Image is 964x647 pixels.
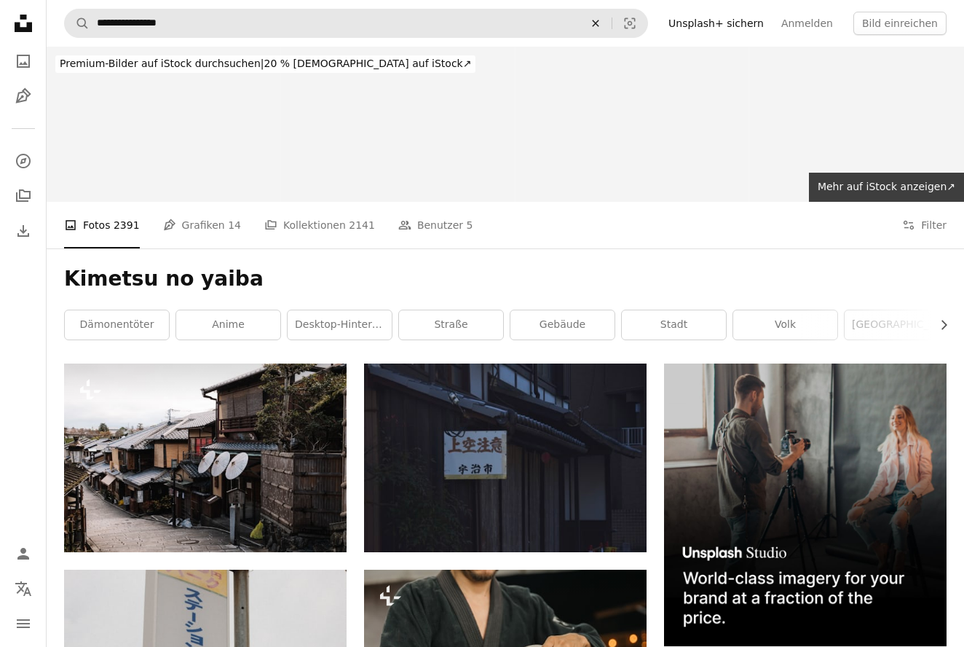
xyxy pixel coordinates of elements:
a: Premium-Bilder auf iStock durchsuchen|20 % [DEMOGRAPHIC_DATA] auf iStock↗ [47,47,484,82]
button: Menü [9,609,38,638]
a: Dämonentöter [65,310,169,340]
span: Premium-Bilder auf iStock durchsuchen | [60,58,264,69]
a: Mehr auf iStock anzeigen↗ [809,173,964,202]
span: Mehr auf iStock anzeigen ↗ [818,181,955,192]
a: Benutzer 5 [398,202,473,248]
a: Fotos [9,47,38,76]
a: Ein Schild an der Seite eines Gebäudes in einer Fremdsprache [364,451,647,464]
a: Kollektionen [9,181,38,211]
span: 20 % [DEMOGRAPHIC_DATA] auf iStock ↗ [60,58,471,69]
a: Straße [399,310,503,340]
a: Stadt [622,310,726,340]
button: Liste nach rechts verschieben [931,310,947,340]
a: Startseite — Unsplash [9,9,38,41]
button: Löschen [580,9,612,37]
span: 2141 [349,217,375,233]
img: file-1715651741414-859baba4300dimage [664,364,947,646]
a: Anmelden / Registrieren [9,539,38,568]
a: Gebäude [510,310,615,340]
button: Unsplash suchen [65,9,90,37]
button: Visuelle Suche [612,9,647,37]
a: Entdecken [9,146,38,176]
form: Finden Sie Bildmaterial auf der ganzen Webseite [64,9,648,38]
button: Filter [902,202,947,248]
span: 14 [228,217,241,233]
a: Bisherige Downloads [9,216,38,246]
img: Ein Schild an der Seite eines Gebäudes in einer Fremdsprache [364,364,647,552]
h1: Kimetsu no yaiba [64,266,947,292]
a: Eine schmale Straße, die von Holzgebäuden gesäumt ist [64,451,347,464]
a: Grafiken 14 [163,202,241,248]
a: Anime [176,310,280,340]
span: 5 [467,217,473,233]
a: Desktop-Hintergrund [288,310,392,340]
a: [GEOGRAPHIC_DATA] [845,310,949,340]
a: Grafiken [9,82,38,111]
a: Kollektionen 2141 [264,202,375,248]
button: Sprache [9,574,38,603]
a: Anmelden [773,12,842,35]
a: Unsplash+ sichern [660,12,773,35]
img: Eine schmale Straße, die von Holzgebäuden gesäumt ist [64,364,347,552]
button: Bild einreichen [853,12,947,35]
a: Volk [733,310,837,340]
